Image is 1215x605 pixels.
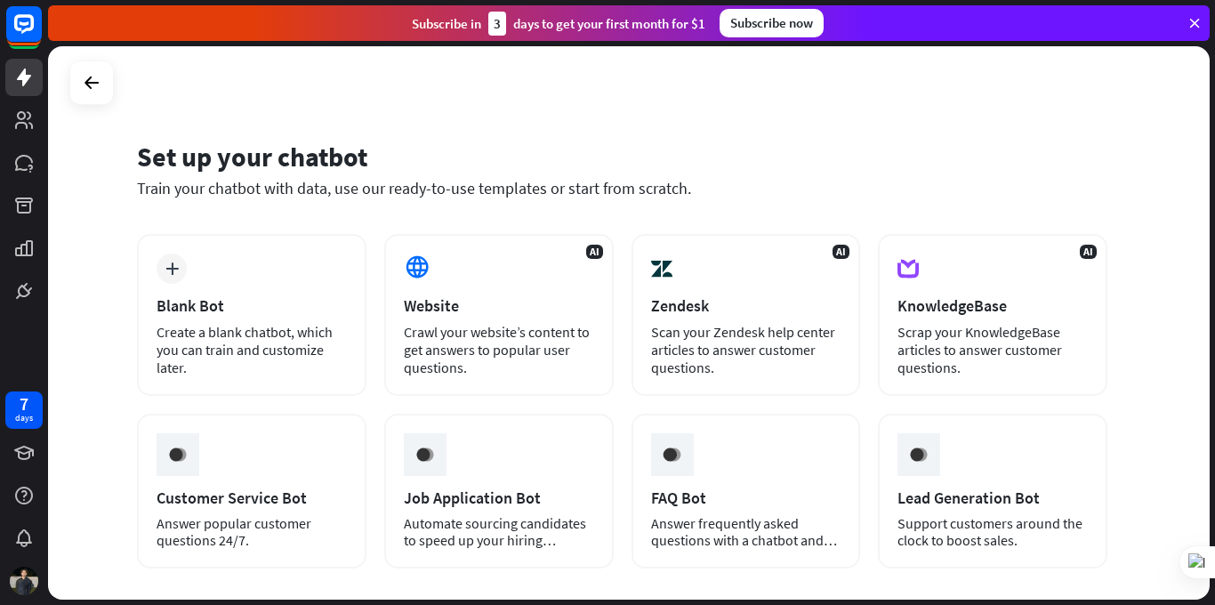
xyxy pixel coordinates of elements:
[404,488,594,508] div: Job Application Bot
[137,140,1107,173] div: Set up your chatbot
[897,488,1088,508] div: Lead Generation Bot
[15,412,33,424] div: days
[833,245,849,259] span: AI
[165,262,179,275] i: plus
[488,12,506,36] div: 3
[412,12,705,36] div: Subscribe in days to get your first month for $1
[897,295,1088,316] div: KnowledgeBase
[902,438,936,472] img: ceee058c6cabd4f577f8.gif
[5,391,43,429] a: 7 days
[651,295,841,316] div: Zendesk
[404,323,594,376] div: Crawl your website’s content to get answers to popular user questions.
[404,515,594,549] div: Automate sourcing candidates to speed up your hiring process.
[408,438,442,472] img: ceee058c6cabd4f577f8.gif
[404,295,594,316] div: Website
[157,515,347,549] div: Answer popular customer questions 24/7.
[137,178,1107,198] div: Train your chatbot with data, use our ready-to-use templates or start from scratch.
[651,488,841,508] div: FAQ Bot
[651,323,841,376] div: Scan your Zendesk help center articles to answer customer questions.
[20,396,28,412] div: 7
[157,323,347,376] div: Create a blank chatbot, which you can train and customize later.
[655,438,688,472] img: ceee058c6cabd4f577f8.gif
[651,515,841,549] div: Answer frequently asked questions with a chatbot and save your time.
[720,9,824,37] div: Subscribe now
[897,515,1088,549] div: Support customers around the clock to boost sales.
[161,438,195,472] img: ceee058c6cabd4f577f8.gif
[157,488,347,508] div: Customer Service Bot
[586,245,603,259] span: AI
[157,295,347,316] div: Blank Bot
[897,323,1088,376] div: Scrap your KnowledgeBase articles to answer customer questions.
[1080,245,1097,259] span: AI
